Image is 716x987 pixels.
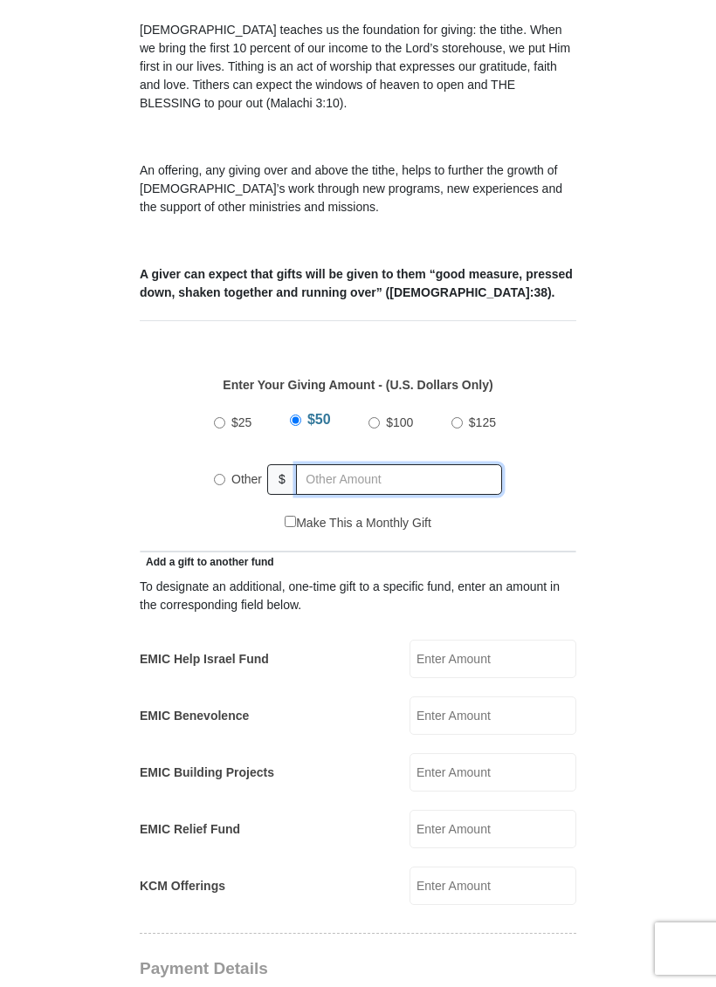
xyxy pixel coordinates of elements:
label: EMIC Help Israel Fund [140,650,269,668]
input: Other Amount [296,464,502,495]
div: To designate an additional, one-time gift to a specific fund, enter an amount in the correspondin... [140,578,576,614]
p: An offering, any giving over and above the tithe, helps to further the growth of [DEMOGRAPHIC_DAT... [140,161,576,216]
span: $25 [231,415,251,429]
label: KCM Offerings [140,877,225,895]
label: Make This a Monthly Gift [285,514,431,532]
strong: Enter Your Giving Amount - (U.S. Dollars Only) [223,378,492,392]
input: Enter Amount [410,867,576,905]
label: EMIC Building Projects [140,764,274,782]
h3: Payment Details [140,959,585,979]
input: Enter Amount [410,753,576,792]
p: [DEMOGRAPHIC_DATA] teaches us the foundation for giving: the tithe. When we bring the first 10 pe... [140,21,576,113]
label: EMIC Relief Fund [140,820,240,839]
input: Enter Amount [410,810,576,848]
span: Other [231,472,262,486]
span: $50 [307,412,331,427]
span: Add a gift to another fund [140,556,274,568]
span: $100 [386,415,413,429]
b: A giver can expect that gifts will be given to them “good measure, pressed down, shaken together ... [140,267,573,299]
input: Make This a Monthly Gift [285,516,296,527]
span: $ [267,464,297,495]
input: Enter Amount [410,640,576,678]
input: Enter Amount [410,696,576,735]
label: EMIC Benevolence [140,707,249,725]
span: $125 [469,415,496,429]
